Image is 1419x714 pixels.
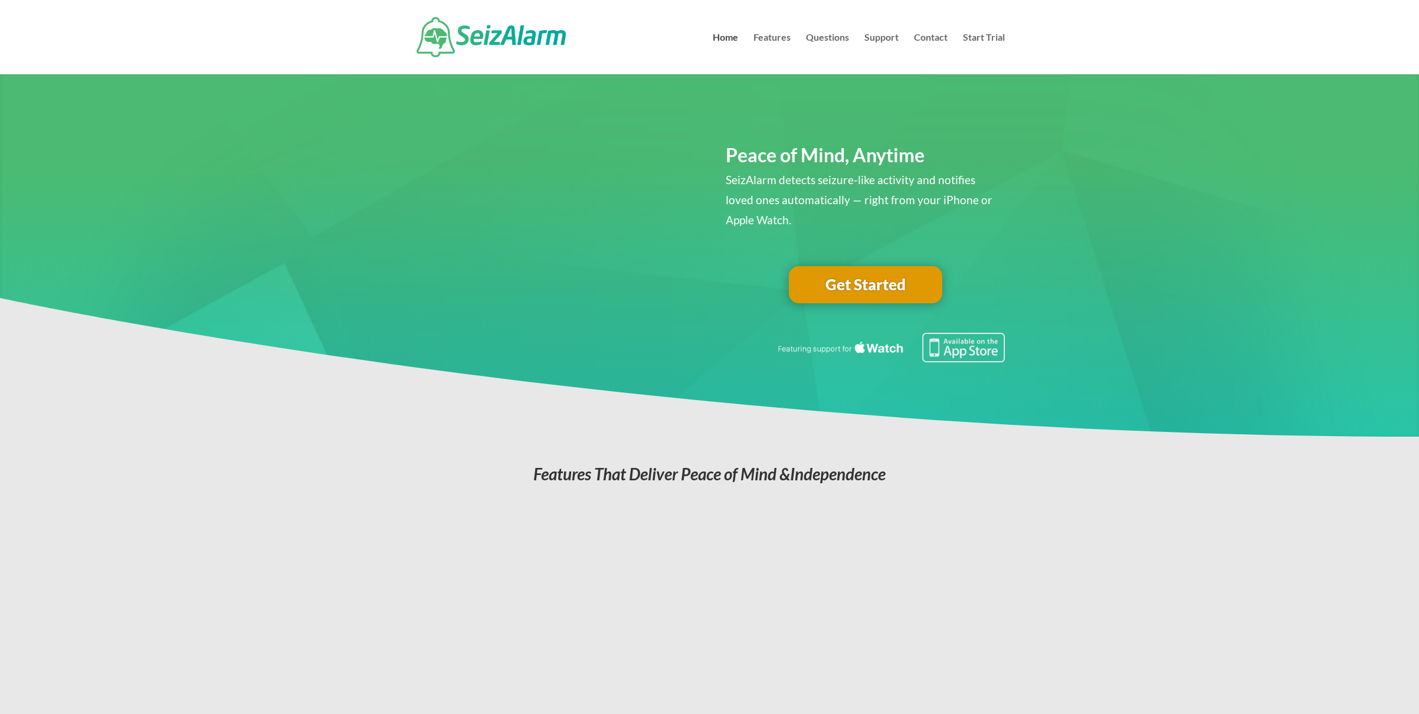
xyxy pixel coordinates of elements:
a: Questions [806,33,849,74]
a: Home [713,33,738,74]
a: Support [864,33,899,74]
span: Peace of Mind, Anytime [726,143,925,166]
img: Seizure detection available in the Apple App Store. [776,333,1005,362]
span: SeizAlarm detects seizure-like activity and notifies loved ones automatically — right from your i... [726,173,992,227]
span: Independence [790,464,886,484]
a: Get Started [789,266,942,304]
a: Features [753,33,791,74]
em: Features That Deliver Peace of Mind & [533,464,886,484]
a: Start Trial [963,33,1005,74]
a: Featuring seizure detection support for the Apple Watch [776,351,1005,365]
img: SeizAlarm [417,17,566,57]
a: Contact [914,33,948,74]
